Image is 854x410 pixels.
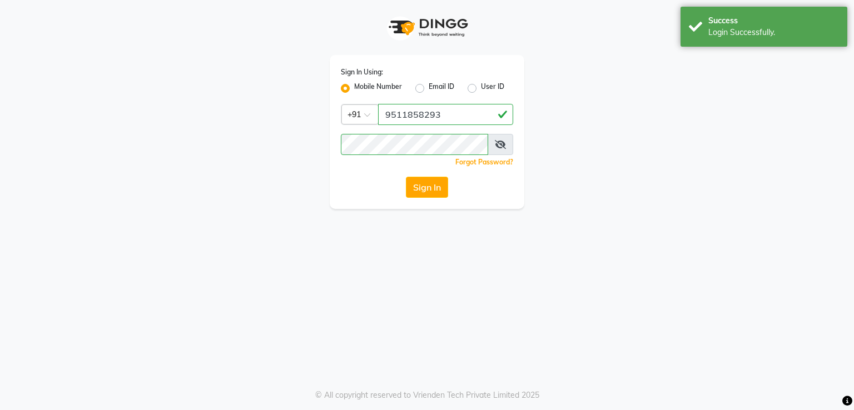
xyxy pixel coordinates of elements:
[354,82,402,95] label: Mobile Number
[341,67,383,77] label: Sign In Using:
[429,82,454,95] label: Email ID
[341,134,488,155] input: Username
[708,15,839,27] div: Success
[481,82,504,95] label: User ID
[406,177,448,198] button: Sign In
[383,11,471,44] img: logo1.svg
[708,27,839,38] div: Login Successfully.
[378,104,513,125] input: Username
[455,158,513,166] a: Forgot Password?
